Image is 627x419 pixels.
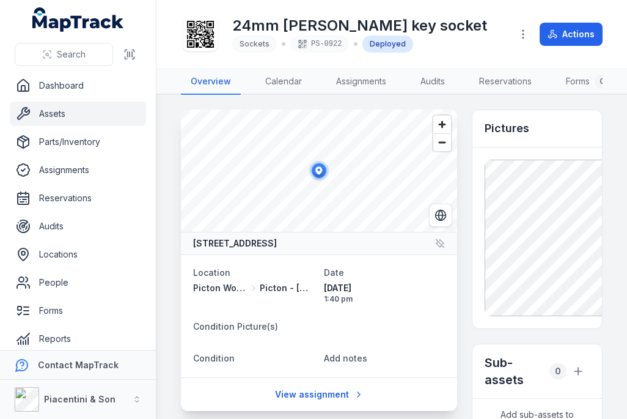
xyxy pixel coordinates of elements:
strong: Piacentini & Son [44,394,116,404]
a: People [10,270,146,295]
span: Picton - [GEOGRAPHIC_DATA] [260,282,314,294]
a: MapTrack [32,7,124,32]
a: Reservations [469,69,541,95]
a: View assignment [267,383,372,406]
a: Reports [10,327,146,351]
canvas: Map [181,109,457,232]
a: Assets [10,102,146,126]
span: 1:40 pm [324,294,445,304]
a: Audits [10,214,146,239]
div: 0 [595,74,609,89]
h1: 24mm [PERSON_NAME] key socket [232,16,487,35]
a: Assignments [326,69,396,95]
button: Switch to Satellite View [429,204,452,227]
button: Zoom in [433,116,451,133]
a: Overview [181,69,241,95]
a: Locations [10,242,146,267]
span: Sockets [240,39,269,48]
div: 0 [549,363,566,380]
span: [DATE] [324,282,445,294]
a: Forms0 [556,69,619,95]
div: Deployed [362,35,413,53]
button: Actions [540,23,603,46]
div: PS-0922 [290,35,349,53]
span: Date [324,267,344,278]
a: Calendar [255,69,312,95]
a: Reservations [10,186,146,210]
a: Dashboard [10,73,146,98]
span: Picton Workshops & Bays [193,282,248,294]
span: Condition Picture(s) [193,321,278,332]
strong: Contact MapTrack [38,360,119,370]
a: Forms [10,298,146,323]
span: Add notes [324,353,367,363]
h2: Sub-assets [485,354,544,388]
a: Audits [411,69,455,95]
strong: [STREET_ADDRESS] [193,237,277,250]
span: Condition [193,353,235,363]
span: Search [57,48,86,61]
a: Assignments [10,158,146,182]
a: Picton Workshops & BaysPicton - [GEOGRAPHIC_DATA] [193,282,314,294]
time: 9/10/2025, 1:40:10 pm [324,282,445,304]
h3: Pictures [485,120,529,137]
button: Search [15,43,113,66]
span: Location [193,267,230,278]
a: Parts/Inventory [10,130,146,154]
button: Zoom out [433,133,451,151]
